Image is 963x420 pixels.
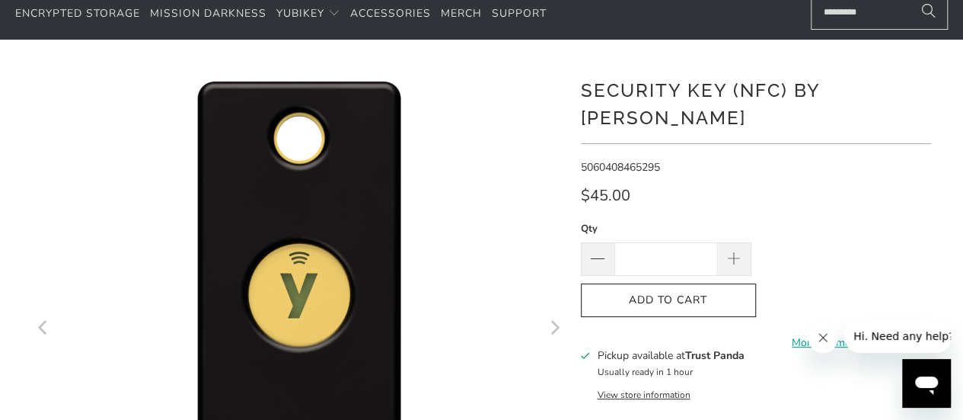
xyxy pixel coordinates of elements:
[597,366,692,378] small: Usually ready in 1 hour
[684,348,744,363] b: Trust Panda
[350,6,431,21] span: Accessories
[276,6,324,21] span: YubiKey
[597,294,740,307] span: Add to Cart
[581,284,756,318] button: Add to Cart
[441,6,482,21] span: Merch
[581,160,660,175] span: 5060408465295
[581,185,630,206] span: $45.00
[597,348,744,364] h3: Pickup available at
[15,6,140,21] span: Encrypted Storage
[9,11,110,23] span: Hi. Need any help?
[808,322,838,353] iframe: Close message
[597,389,690,401] button: View store information
[902,359,951,408] iframe: Button to launch messaging window
[761,335,931,351] a: More payment options
[581,74,931,132] h1: Security Key (NFC) by [PERSON_NAME]
[492,6,547,21] span: Support
[150,6,266,21] span: Mission Darkness
[844,319,951,353] iframe: Message from company
[581,220,751,237] label: Qty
